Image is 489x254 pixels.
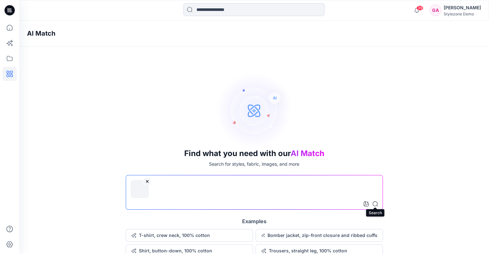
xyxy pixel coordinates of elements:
[242,217,267,225] h5: Examples
[126,229,253,242] button: T-shirt, crew neck, 100% cotton
[444,12,481,16] div: Stylezone Demo
[256,229,383,242] button: Bomber jacket, zip-front closure and ribbed cuffs
[27,30,55,37] h4: AI Match
[430,4,441,16] div: GA
[444,4,481,12] div: [PERSON_NAME]
[216,72,293,149] img: AI Search
[184,149,324,158] h3: Find what you need with our
[291,149,324,158] span: AI Match
[209,161,299,167] p: Search for styles, fabric, images, and more
[416,5,423,11] span: 39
